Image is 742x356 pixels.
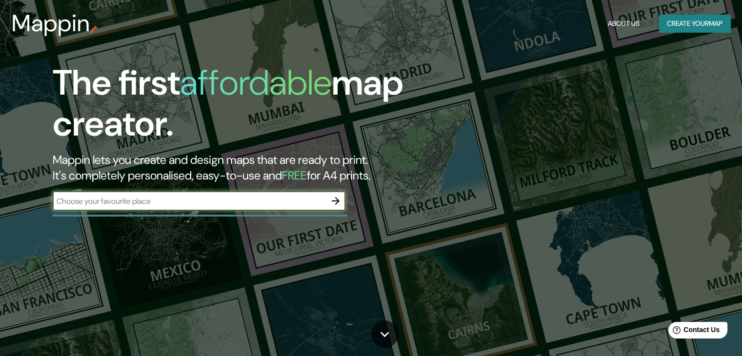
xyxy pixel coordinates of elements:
[282,168,307,183] h5: FREE
[604,15,643,33] button: About Us
[655,318,731,345] iframe: Help widget launcher
[53,152,424,183] h2: Mappin lets you create and design maps that are ready to print. It's completely personalised, eas...
[659,15,730,33] button: Create yourmap
[53,196,326,207] input: Choose your favourite place
[53,62,424,152] h1: The first map creator.
[12,10,90,37] h3: Mappin
[180,60,332,105] h1: affordable
[90,25,98,33] img: mappin-pin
